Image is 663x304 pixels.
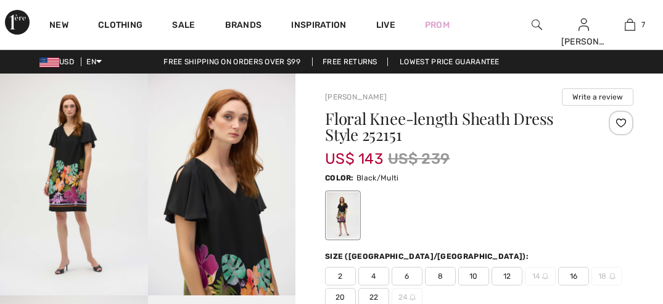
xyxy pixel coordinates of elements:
[641,19,645,30] span: 7
[392,267,422,285] span: 6
[542,273,548,279] img: ring-m.svg
[425,19,450,32] a: Prom
[98,20,142,33] a: Clothing
[325,111,582,143] h1: Floral Knee-length Sheath Dress Style 252151
[458,267,489,285] span: 10
[225,20,262,33] a: Brands
[86,57,102,66] span: EN
[5,10,30,35] img: 1ère Avenue
[410,294,416,300] img: ring-m.svg
[154,57,310,66] a: Free shipping on orders over $99
[49,20,68,33] a: New
[390,57,509,66] a: Lowest Price Guarantee
[325,138,383,167] span: US$ 143
[327,192,359,239] div: Black/Multi
[492,267,522,285] span: 12
[579,17,589,32] img: My Info
[312,57,388,66] a: Free Returns
[325,267,356,285] span: 2
[425,267,456,285] span: 8
[579,19,589,30] a: Sign In
[39,57,79,66] span: USD
[388,148,450,170] span: US$ 239
[625,17,635,32] img: My Bag
[325,174,354,182] span: Color:
[325,251,531,262] div: Size ([GEOGRAPHIC_DATA]/[GEOGRAPHIC_DATA]):
[325,93,387,101] a: [PERSON_NAME]
[172,20,195,33] a: Sale
[376,19,395,32] a: Live
[561,35,606,48] div: [PERSON_NAME]
[562,88,633,106] button: Write a review
[148,74,296,295] img: Floral Knee-Length Sheath Dress Style 252151. 2
[558,267,589,285] span: 16
[291,20,346,33] span: Inspiration
[358,267,389,285] span: 4
[525,267,556,285] span: 14
[591,267,622,285] span: 18
[356,174,398,182] span: Black/Multi
[607,17,653,32] a: 7
[609,273,616,279] img: ring-m.svg
[532,17,542,32] img: search the website
[39,57,59,67] img: US Dollar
